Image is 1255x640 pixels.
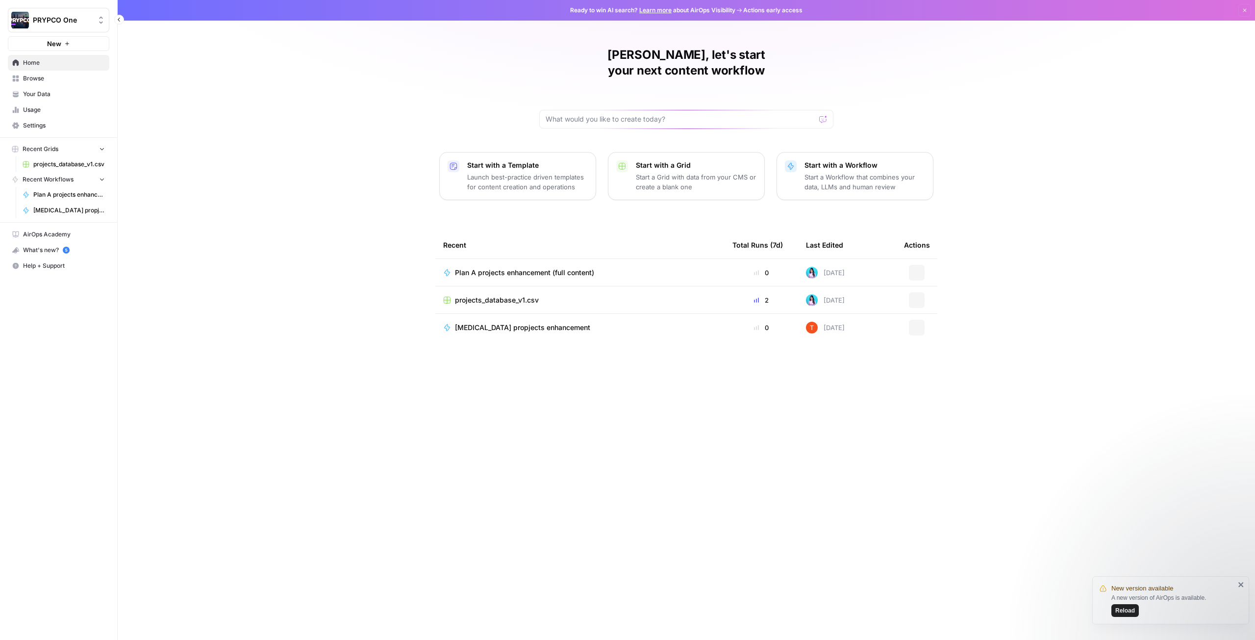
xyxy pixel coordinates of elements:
p: Start with a Template [467,160,588,170]
span: Browse [23,74,105,83]
a: Usage [8,102,109,118]
input: What would you like to create today? [546,114,815,124]
span: Recent Grids [23,145,58,154]
div: Total Runs (7d) [732,231,783,258]
span: [MEDICAL_DATA] propjects enhancement [455,323,590,333]
a: Settings [8,118,109,133]
button: New [8,36,109,51]
a: Home [8,55,109,71]
text: 5 [65,248,67,253]
button: Start with a GridStart a Grid with data from your CMS or create a blank one [608,152,765,200]
button: Recent Grids [8,142,109,156]
div: Actions [904,231,930,258]
div: [DATE] [806,267,845,279]
p: Start a Grid with data from your CMS or create a blank one [636,172,756,192]
span: projects_database_v1.csv [455,295,539,305]
p: Start a Workflow that combines your data, LLMs and human review [804,172,925,192]
button: Workspace: PRYPCO One [8,8,109,32]
span: Usage [23,105,105,114]
div: 0 [732,323,790,333]
button: Start with a TemplateLaunch best-practice driven templates for content creation and operations [439,152,596,200]
button: Help + Support [8,258,109,274]
span: AirOps Academy [23,230,105,239]
h1: [PERSON_NAME], let's start your next content workflow [539,47,833,78]
div: Last Edited [806,231,843,258]
button: Start with a WorkflowStart a Workflow that combines your data, LLMs and human review [777,152,933,200]
p: Start with a Grid [636,160,756,170]
img: dcxkw5bsh1xd8jjfm9rrnd01jenb [806,294,818,306]
a: Your Data [8,86,109,102]
div: [DATE] [806,294,845,306]
a: Plan A projects enhancement (full content) [18,187,109,203]
div: 0 [732,268,790,278]
a: Plan A projects enhancement (full content) [443,268,717,278]
span: Plan A projects enhancement (full content) [33,190,105,199]
span: Ready to win AI search? about AirOps Visibility [570,6,735,15]
div: What's new? [8,243,109,257]
span: Recent Workflows [23,175,74,184]
button: Recent Workflows [8,172,109,187]
p: Launch best-practice driven templates for content creation and operations [467,172,588,192]
a: Learn more [639,6,672,14]
img: PRYPCO One Logo [11,11,29,29]
div: [DATE] [806,322,845,333]
a: [MEDICAL_DATA] propjects enhancement [443,323,717,333]
span: Your Data [23,90,105,99]
span: [MEDICAL_DATA] propjects enhancement [33,206,105,215]
a: [MEDICAL_DATA] propjects enhancement [18,203,109,218]
span: New [47,39,61,49]
a: Browse [8,71,109,86]
span: projects_database_v1.csv [33,160,105,169]
a: 5 [63,247,70,254]
span: PRYPCO One [33,15,92,25]
a: projects_database_v1.csv [443,295,717,305]
div: Recent [443,231,717,258]
button: What's new? 5 [8,242,109,258]
span: Help + Support [23,261,105,270]
span: Actions early access [743,6,803,15]
div: 2 [732,295,790,305]
p: Start with a Workflow [804,160,925,170]
a: AirOps Academy [8,227,109,242]
img: dcxkw5bsh1xd8jjfm9rrnd01jenb [806,267,818,279]
span: Plan A projects enhancement (full content) [455,268,594,278]
a: projects_database_v1.csv [18,156,109,172]
span: Settings [23,121,105,130]
span: Home [23,58,105,67]
img: nwzdl6jt8zmmwn6khma3vntngynh [806,322,818,333]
